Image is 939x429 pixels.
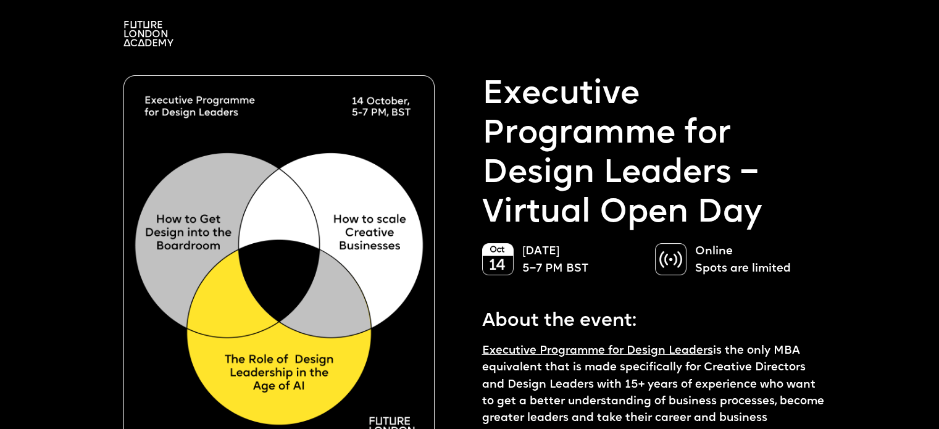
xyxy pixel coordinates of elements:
a: Executive Programme for Design Leaders [482,345,713,357]
p: Online Spots are limited [695,243,816,277]
p: [DATE] 5–7 PM BST [522,243,643,277]
p: About the event: [482,301,828,336]
p: Executive Programme for Design Leaders – Virtual Open Day [482,75,828,233]
img: A logo saying in 3 lines: Future London Academy [123,21,173,46]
